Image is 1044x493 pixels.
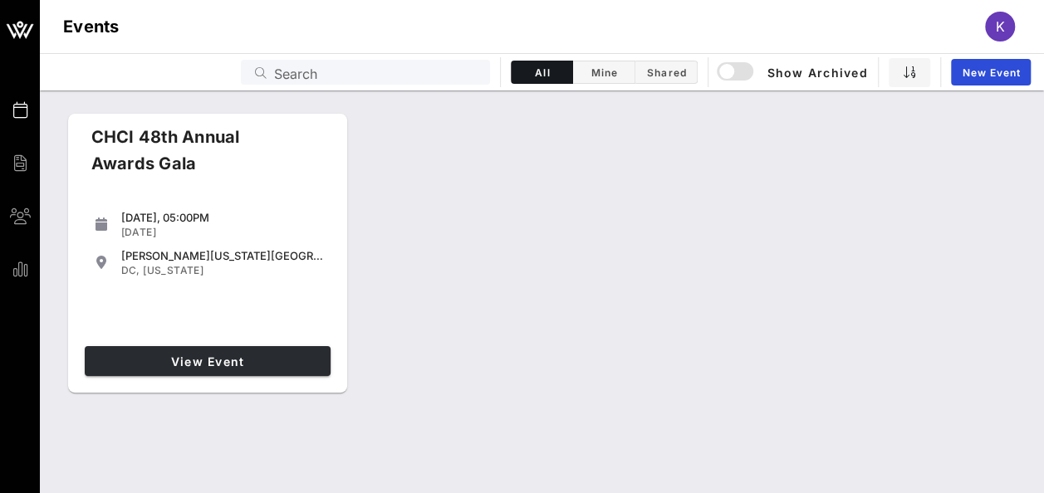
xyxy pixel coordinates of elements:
button: Shared [635,61,698,84]
button: Mine [573,61,635,84]
div: [DATE] [121,226,324,239]
div: CHCI 48th Annual Awards Gala [78,124,312,190]
span: Show Archived [719,62,867,82]
button: Show Archived [718,57,868,87]
div: [PERSON_NAME][US_STATE][GEOGRAPHIC_DATA] [121,249,324,262]
div: K [985,12,1015,41]
span: K [996,18,1005,35]
div: [DATE], 05:00PM [121,211,324,224]
span: Shared [645,66,687,79]
a: New Event [951,59,1031,85]
button: All [511,61,573,84]
span: [US_STATE] [143,264,203,276]
span: Mine [583,66,625,79]
a: View Event [85,346,331,376]
span: All [522,66,562,79]
span: View Event [91,354,324,369]
span: DC, [121,264,140,276]
span: New Event [961,66,1021,79]
h1: Events [63,13,120,40]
